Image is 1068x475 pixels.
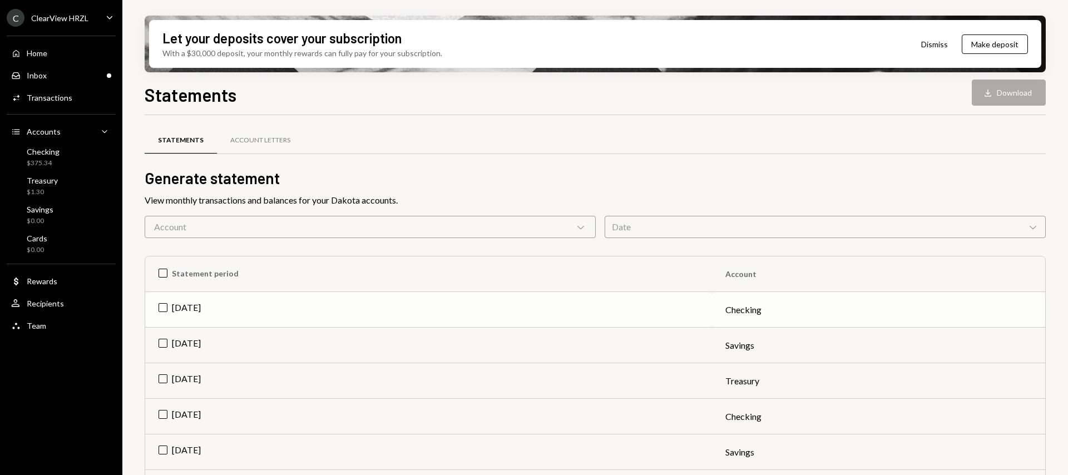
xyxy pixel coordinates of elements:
div: $375.34 [27,159,60,168]
div: $0.00 [27,245,47,255]
div: Savings [27,205,53,214]
td: Savings [712,434,1045,470]
h1: Statements [145,83,236,106]
h2: Generate statement [145,167,1046,189]
a: Recipients [7,293,116,313]
a: Statements [145,126,217,155]
div: With a $30,000 deposit, your monthly rewards can fully pay for your subscription. [162,47,442,59]
td: Checking [712,292,1045,328]
div: Transactions [27,93,72,102]
a: Cards$0.00 [7,230,116,257]
div: Inbox [27,71,47,80]
div: $0.00 [27,216,53,226]
div: Checking [27,147,60,156]
div: Treasury [27,176,58,185]
a: Account Letters [217,126,304,155]
a: Savings$0.00 [7,201,116,228]
div: Let your deposits cover your subscription [162,29,402,47]
td: Checking [712,399,1045,434]
a: Accounts [7,121,116,141]
div: Account [145,216,596,238]
a: Rewards [7,271,116,291]
div: View monthly transactions and balances for your Dakota accounts. [145,194,1046,207]
a: Treasury$1.30 [7,172,116,199]
th: Account [712,256,1045,292]
div: Home [27,48,47,58]
div: Cards [27,234,47,243]
div: Date [605,216,1046,238]
a: Transactions [7,87,116,107]
button: Make deposit [962,34,1028,54]
td: Savings [712,328,1045,363]
div: Recipients [27,299,64,308]
div: Rewards [27,276,57,286]
div: C [7,9,24,27]
div: Statements [158,136,204,145]
div: Account Letters [230,136,290,145]
td: Treasury [712,363,1045,399]
a: Home [7,43,116,63]
a: Inbox [7,65,116,85]
a: Team [7,315,116,335]
div: $1.30 [27,187,58,197]
div: Team [27,321,46,330]
div: ClearView HRZL [31,13,88,23]
a: Checking$375.34 [7,144,116,170]
button: Dismiss [907,31,962,57]
div: Accounts [27,127,61,136]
